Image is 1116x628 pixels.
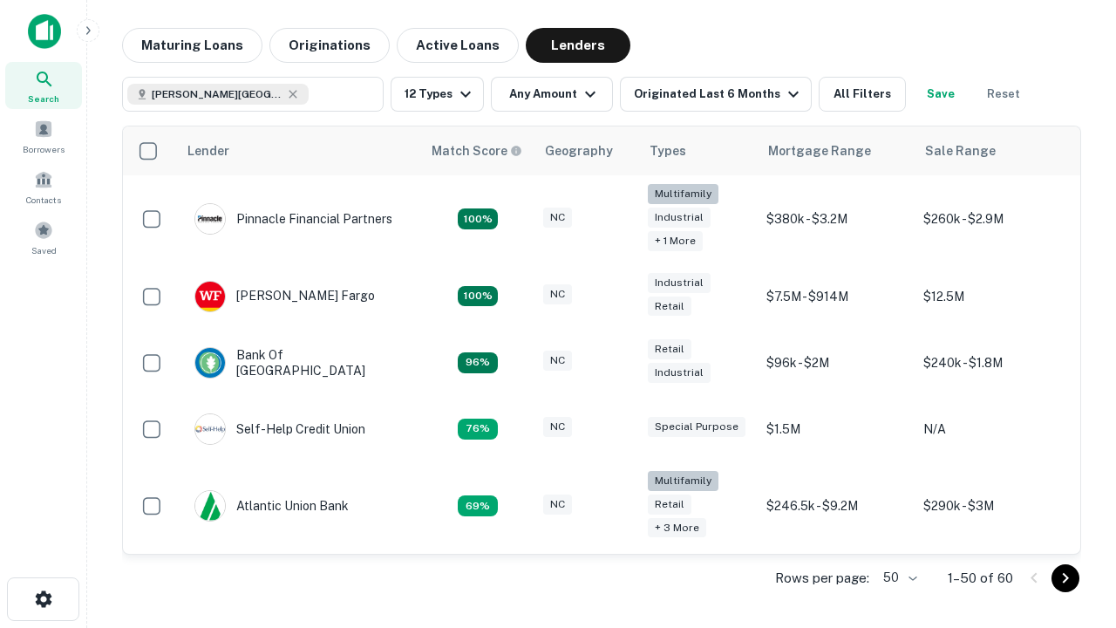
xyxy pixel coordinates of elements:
div: Mortgage Range [768,140,871,161]
a: Contacts [5,163,82,210]
td: $96k - $2M [758,330,915,396]
div: Industrial [648,273,711,293]
a: Borrowers [5,113,82,160]
th: Types [639,126,758,175]
div: Retail [648,495,691,515]
button: Any Amount [491,77,613,112]
div: 50 [876,565,920,590]
div: Industrial [648,363,711,383]
th: Lender [177,126,421,175]
div: Types [650,140,686,161]
button: Save your search to get updates of matches that match your search criteria. [913,77,969,112]
div: + 3 more [648,518,706,538]
img: picture [195,282,225,311]
img: picture [195,491,225,521]
div: Matching Properties: 15, hasApolloMatch: undefined [458,286,498,307]
div: Bank Of [GEOGRAPHIC_DATA] [194,347,404,379]
p: 1–50 of 60 [948,568,1013,589]
div: Self-help Credit Union [194,413,365,445]
div: [PERSON_NAME] Fargo [194,281,375,312]
div: NC [543,495,572,515]
td: $246.5k - $9.2M [758,462,915,550]
div: NC [543,208,572,228]
th: Geography [534,126,639,175]
h6: Match Score [432,141,519,160]
p: Rows per page: [775,568,869,589]
div: Industrial [648,208,711,228]
td: $290k - $3M [915,462,1072,550]
span: [PERSON_NAME][GEOGRAPHIC_DATA], [GEOGRAPHIC_DATA] [152,86,282,102]
img: capitalize-icon.png [28,14,61,49]
div: Special Purpose [648,417,745,437]
td: $260k - $2.9M [915,175,1072,263]
div: Retail [648,297,691,317]
span: Contacts [26,193,61,207]
button: Maturing Loans [122,28,262,63]
button: Go to next page [1051,564,1079,592]
div: Sale Range [925,140,996,161]
button: Active Loans [397,28,519,63]
div: Retail [648,339,691,359]
div: Originated Last 6 Months [634,84,804,105]
div: Matching Properties: 14, hasApolloMatch: undefined [458,352,498,373]
span: Saved [31,243,57,257]
div: Multifamily [648,471,718,491]
img: picture [195,204,225,234]
div: + 1 more [648,231,703,251]
th: Sale Range [915,126,1072,175]
div: Lender [187,140,229,161]
th: Mortgage Range [758,126,915,175]
th: Capitalize uses an advanced AI algorithm to match your search with the best lender. The match sco... [421,126,534,175]
div: Atlantic Union Bank [194,490,349,522]
div: NC [543,351,572,371]
iframe: Chat Widget [1029,433,1116,516]
button: Originated Last 6 Months [620,77,812,112]
td: $1.5M [758,396,915,462]
button: Reset [976,77,1031,112]
div: Geography [545,140,613,161]
td: $7.5M - $914M [758,263,915,330]
div: Matching Properties: 11, hasApolloMatch: undefined [458,419,498,440]
div: NC [543,284,572,304]
img: picture [195,414,225,444]
div: Multifamily [648,184,718,204]
div: Pinnacle Financial Partners [194,203,392,235]
button: All Filters [819,77,906,112]
button: Lenders [526,28,630,63]
td: $12.5M [915,263,1072,330]
span: Search [28,92,59,106]
td: N/A [915,396,1072,462]
div: Capitalize uses an advanced AI algorithm to match your search with the best lender. The match sco... [432,141,522,160]
img: picture [195,348,225,378]
button: Originations [269,28,390,63]
a: Saved [5,214,82,261]
a: Search [5,62,82,109]
td: $240k - $1.8M [915,330,1072,396]
button: 12 Types [391,77,484,112]
div: Matching Properties: 10, hasApolloMatch: undefined [458,495,498,516]
div: NC [543,417,572,437]
td: $380k - $3.2M [758,175,915,263]
div: Matching Properties: 26, hasApolloMatch: undefined [458,208,498,229]
span: Borrowers [23,142,65,156]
